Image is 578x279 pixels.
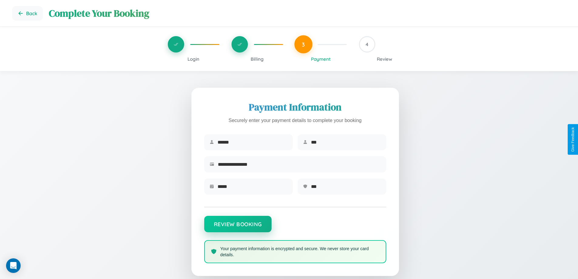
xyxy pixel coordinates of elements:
span: Login [188,56,199,62]
span: Payment [311,56,331,62]
button: Review Booking [204,216,272,232]
p: Your payment information is encrypted and secure. We never store your card details. [220,246,380,258]
div: Give Feedback [571,127,575,152]
p: Securely enter your payment details to complete your booking [204,116,386,125]
span: Billing [251,56,264,62]
span: 3 [302,41,305,48]
span: 4 [366,41,368,47]
button: Go back [12,6,43,21]
div: Open Intercom Messenger [6,258,21,273]
h2: Payment Information [204,100,386,114]
span: Review [377,56,392,62]
h1: Complete Your Booking [49,7,566,20]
